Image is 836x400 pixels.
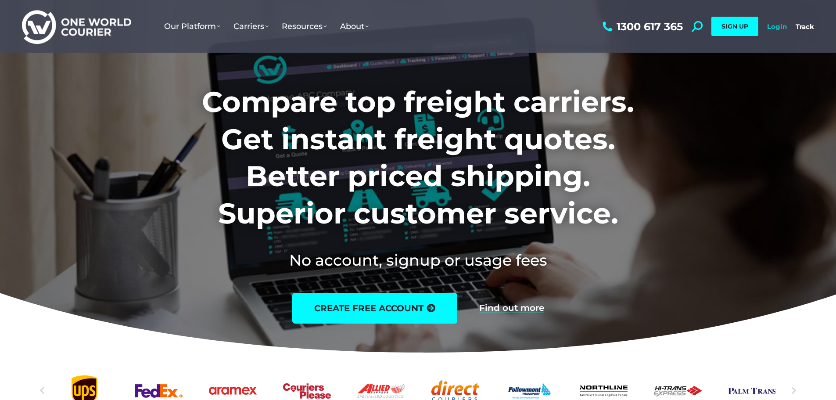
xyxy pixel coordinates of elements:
[479,303,544,313] a: Find out more
[334,13,375,40] a: About
[340,22,369,31] span: About
[796,22,814,31] a: Track
[233,22,269,31] span: Carriers
[600,21,683,32] a: 1300 617 365
[227,13,275,40] a: Carriers
[767,22,787,31] a: Login
[292,293,457,324] a: create free account
[22,9,131,44] img: One World Courier
[144,249,692,271] h2: No account, signup or usage fees
[158,13,227,40] a: Our Platform
[164,22,220,31] span: Our Platform
[275,13,334,40] a: Resources
[721,22,748,30] span: SIGN UP
[711,17,758,36] a: SIGN UP
[282,22,327,31] span: Resources
[144,83,692,232] h1: Compare top freight carriers. Get instant freight quotes. Better priced shipping. Superior custom...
